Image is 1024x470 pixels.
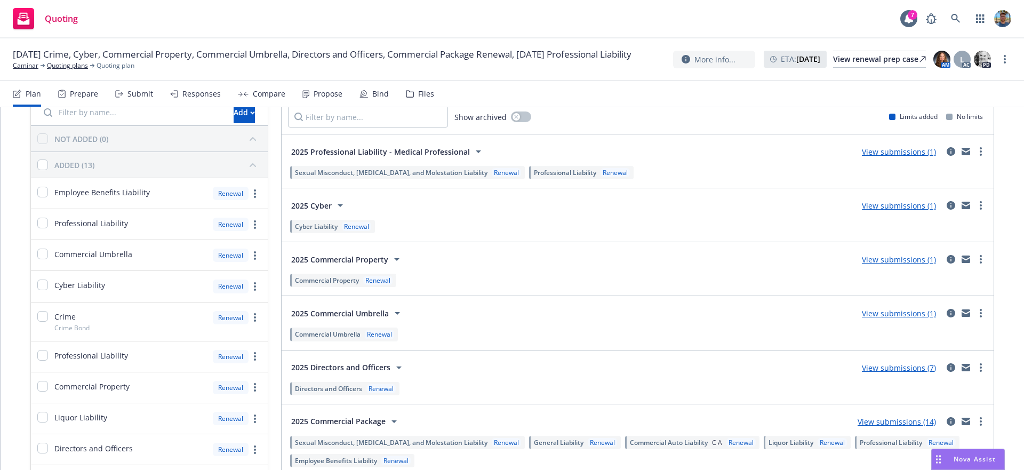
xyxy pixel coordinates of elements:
span: Quoting [45,14,78,23]
div: Drag to move [932,449,945,469]
span: Directors and Officers [54,443,133,454]
a: Report a Bug [921,8,942,29]
input: Filter by name... [37,102,227,123]
span: More info... [694,54,735,65]
a: mail [959,415,972,428]
div: No limits [946,112,983,121]
button: ADDED (13) [54,156,261,173]
button: Nova Assist [931,449,1005,470]
a: more [249,280,261,293]
div: NOT ADDED (0) [54,133,108,145]
div: Renewal [726,438,756,447]
span: Liquor Liability [54,412,107,423]
span: 2025 Commercial Umbrella [291,308,389,319]
div: Renewal [213,311,249,324]
span: L [960,54,964,65]
a: circleInformation [945,415,957,428]
a: more [249,249,261,262]
div: Renewal [601,168,630,177]
a: View submissions (1) [862,201,936,211]
span: 2025 Directors and Officers [291,362,390,373]
div: Limits added [889,112,938,121]
div: 7 [908,10,917,19]
span: ETA : [781,53,820,65]
button: More info... [673,51,755,68]
a: more [974,145,987,158]
span: General Liability [534,438,583,447]
span: Liquor Liability [769,438,813,447]
a: mail [959,253,972,266]
div: Renewal [818,438,847,447]
div: Renewal [492,168,521,177]
a: View renewal prep case [833,51,926,68]
span: 2025 Cyber [291,200,332,211]
a: more [974,199,987,212]
a: more [974,415,987,428]
span: Employee Benefits Liability [54,187,150,198]
span: Directors and Officers [295,384,362,393]
span: Crime [54,311,76,322]
div: Renewal [342,222,371,231]
a: more [249,187,261,200]
a: circleInformation [945,361,957,374]
a: circleInformation [945,307,957,320]
div: Plan [26,90,41,98]
button: 2025 Commercial Package [288,411,404,432]
button: 2025 Directors and Officers [288,357,409,378]
span: Commercial Umbrella [54,249,132,260]
div: Renewal [588,438,617,447]
input: Filter by name... [288,106,448,128]
a: Switch app [970,8,991,29]
span: 2025 Commercial Property [291,254,388,265]
div: Responses [182,90,221,98]
a: more [249,218,261,231]
a: more [974,307,987,320]
span: Sexual Misconduct, [MEDICAL_DATA], and Molestation Liability [295,168,487,177]
span: [DATE] Crime, Cyber, Commercial Property, Commercial Umbrella, Directors and Officers, Commercial... [13,48,631,61]
button: Add [234,102,255,123]
div: Renewal [213,381,249,394]
div: Files [418,90,434,98]
span: Nova Assist [954,455,996,464]
span: Employee Benefits Liability [295,456,377,465]
a: View submissions (1) [862,147,936,157]
a: more [249,381,261,394]
div: Renewal [926,438,956,447]
span: Professional Liability [54,218,128,229]
a: View submissions (7) [862,363,936,373]
button: 2025 Commercial Property [288,249,406,270]
span: Professional Liability [534,168,596,177]
a: mail [959,145,972,158]
a: circleInformation [945,253,957,266]
a: Quoting [9,4,82,34]
div: Renewal [213,350,249,363]
img: photo [974,51,991,68]
div: ADDED (13) [54,160,94,171]
img: photo [994,10,1011,27]
div: Renewal [213,443,249,456]
div: Renewal [366,384,396,393]
span: 2025 Commercial Package [291,416,386,427]
a: more [249,443,261,456]
div: View renewal prep case [833,51,926,67]
div: Renewal [213,218,249,231]
span: Professional Liability [54,350,128,361]
div: Submit [127,90,153,98]
a: Search [945,8,966,29]
a: Caminar [13,61,38,70]
a: more [249,350,261,363]
div: Compare [253,90,285,98]
div: Bind [372,90,389,98]
span: Commercial Umbrella [295,330,361,339]
a: mail [959,307,972,320]
span: Commercial Property [295,276,359,285]
span: Commercial Property [54,381,130,392]
div: Renewal [381,456,411,465]
a: Quoting plans [47,61,88,70]
span: Cyber Liability [54,280,105,291]
div: Renewal [363,276,393,285]
a: more [974,253,987,266]
div: Renewal [213,187,249,200]
div: Renewal [213,412,249,425]
button: 2025 Cyber [288,195,350,216]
